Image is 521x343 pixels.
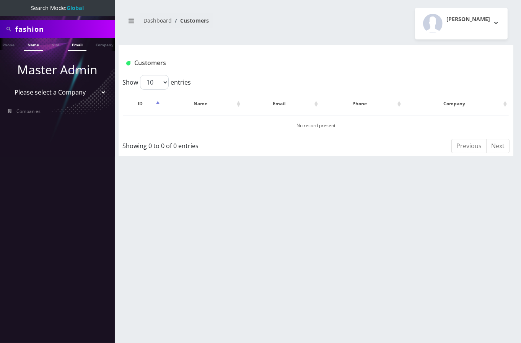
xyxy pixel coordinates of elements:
[451,139,487,153] a: Previous
[143,17,172,24] a: Dashboard
[124,13,310,34] nav: breadcrumb
[162,93,242,115] th: Name: activate to sort column ascending
[122,138,278,150] div: Showing 0 to 0 of 0 entries
[321,93,403,115] th: Phone: activate to sort column ascending
[15,22,113,36] input: Search All Companies
[31,4,84,11] span: Search Mode:
[404,93,509,115] th: Company: activate to sort column ascending
[123,116,509,135] td: No record present
[123,93,161,115] th: ID: activate to sort column descending
[68,38,86,51] a: Email
[92,38,117,50] a: Company
[126,59,441,67] h1: Customers
[446,16,490,23] h2: [PERSON_NAME]
[243,93,319,115] th: Email: activate to sort column ascending
[24,38,43,51] a: Name
[486,139,510,153] a: Next
[140,75,169,90] select: Showentries
[122,75,191,90] label: Show entries
[67,4,84,11] strong: Global
[48,38,63,50] a: SIM
[17,108,41,114] span: Companies
[172,16,209,24] li: Customers
[415,8,508,39] button: [PERSON_NAME]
